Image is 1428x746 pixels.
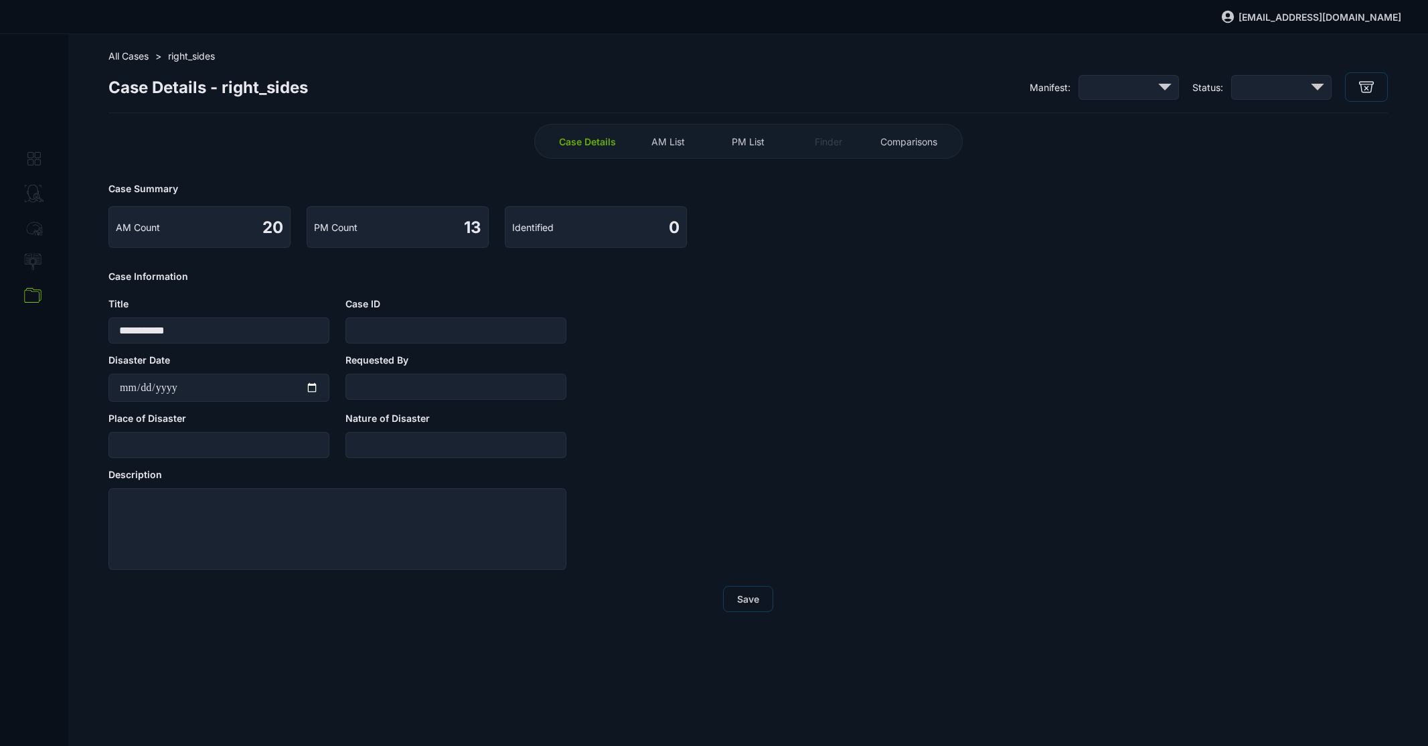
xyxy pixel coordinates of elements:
span: Title [108,298,129,309]
span: PM List [732,136,765,147]
span: Description [108,469,162,480]
span: Nature of Disaster [345,413,430,424]
span: AM List [651,136,685,147]
span: Place of Disaster [108,413,186,424]
span: Case Details [559,136,616,147]
button: Save [723,586,773,612]
span: 0 [669,218,680,237]
span: Case ID [345,298,380,309]
span: Manifest: [1030,82,1070,93]
span: Identified [512,222,554,233]
span: Case Information [108,271,1388,282]
span: Case Summary [108,183,1388,194]
span: [EMAIL_ADDRESS][DOMAIN_NAME] [1239,11,1401,23]
span: 20 [262,218,283,237]
span: right_sides [168,50,215,62]
span: Status: [1192,82,1223,93]
span: > [155,50,161,62]
span: Save [737,593,759,605]
span: PM Count [314,222,358,233]
span: Disaster Date [108,354,170,366]
span: All Cases [108,50,149,62]
img: svg%3e [1220,9,1235,24]
span: AM Count [116,222,160,233]
span: Case Details - right_sides [108,78,308,97]
span: Comparisons [880,136,937,147]
span: Requested By [345,354,408,366]
span: 13 [464,218,481,237]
